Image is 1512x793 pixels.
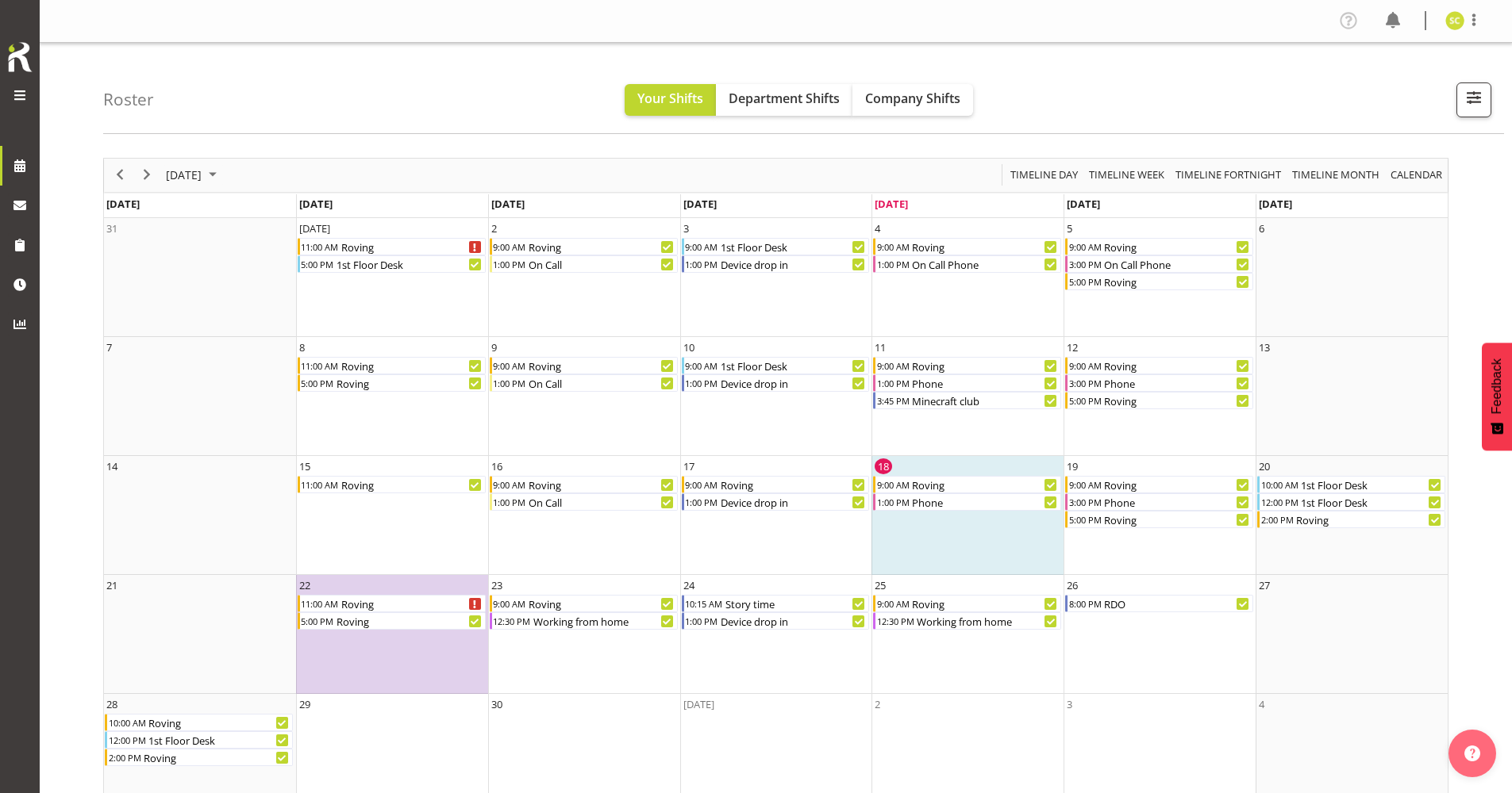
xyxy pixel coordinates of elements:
[684,375,719,391] div: 1:00 PM
[683,220,689,236] div: 3
[298,357,486,374] div: Roving Begin From Monday, September 8, 2025 at 11:00:00 AM GMT+12:00 Ends At Monday, September 8,...
[910,477,1060,492] div: Roving
[865,90,960,107] span: Company Shifts
[719,358,869,374] div: 1st Floor Desk
[910,494,1060,510] div: Phone
[490,374,678,392] div: On Call Begin From Tuesday, September 9, 2025 at 1:00:00 PM GMT+12:00 Ends At Tuesday, September ...
[527,358,677,374] div: Roving
[1259,339,1270,355] div: 13
[724,596,869,611] div: Story time
[299,577,310,593] div: 22
[1102,375,1252,391] div: Phone
[873,374,1061,392] div: Phone Begin From Thursday, September 11, 2025 at 1:00:00 PM GMT+12:00 Ends At Thursday, September...
[492,375,527,391] div: 1:00 PM
[875,393,910,408] div: 3:45 PM
[852,84,973,116] button: Company Shifts
[682,238,870,255] div: 1st Floor Desk Begin From Wednesday, September 3, 2025 at 9:00:00 AM GMT+12:00 Ends At Wednesday,...
[299,197,333,211] span: [DATE]
[490,476,678,493] div: Roving Begin From Tuesday, September 16, 2025 at 9:00:00 AM GMT+12:00 Ends At Tuesday, September ...
[1456,82,1491,117] button: Filter Shifts
[106,220,117,236] div: 31
[107,714,147,730] div: 10:00 AM
[1068,511,1102,527] div: 5:00 PM
[684,613,719,629] div: 1:00 PM
[1067,197,1100,211] span: [DATE]
[1257,493,1445,511] div: 1st Floor Desk Begin From Saturday, September 20, 2025 at 12:00:00 PM GMT+12:00 Ends At Saturday,...
[1173,165,1284,185] button: Fortnight
[875,256,910,272] div: 1:00 PM
[492,494,527,510] div: 1:00 PM
[527,596,677,611] div: Roving
[1259,220,1264,236] div: 6
[104,456,296,575] td: Sunday, September 14, 2025
[1064,218,1256,337] td: Friday, September 5, 2025
[340,239,485,255] div: Roving
[492,358,527,374] div: 9:00 AM
[335,613,485,629] div: Roving
[106,577,117,593] div: 21
[1102,256,1252,272] div: On Call Phone
[300,256,335,272] div: 5:00 PM
[490,357,678,374] div: Roving Begin From Tuesday, September 9, 2025 at 9:00:00 AM GMT+12:00 Ends At Tuesday, September 9...
[491,577,502,593] div: 23
[680,575,872,694] td: Wednesday, September 24, 2025
[1065,595,1253,612] div: RDO Begin From Friday, September 26, 2025 at 8:00:00 PM GMT+12:00 Ends At Friday, September 26, 2...
[490,238,678,255] div: Roving Begin From Tuesday, September 2, 2025 at 9:00:00 AM GMT+12:00 Ends At Tuesday, September 2...
[490,493,678,511] div: On Call Begin From Tuesday, September 16, 2025 at 1:00:00 PM GMT+12:00 Ends At Tuesday, September...
[1068,596,1102,611] div: 8:00 PM
[490,255,678,273] div: On Call Begin From Tuesday, September 2, 2025 at 1:00:00 PM GMT+12:00 Ends At Tuesday, September ...
[682,612,870,630] div: Device drop in Begin From Wednesday, September 24, 2025 at 1:00:00 PM GMT+12:00 Ends At Wednesday...
[684,358,719,374] div: 9:00 AM
[1299,494,1445,510] div: 1st Floor Desk
[164,165,203,185] span: [DATE]
[873,476,1061,493] div: Roving Begin From Thursday, September 18, 2025 at 9:00:00 AM GMT+12:00 Ends At Thursday, Septembe...
[1102,239,1252,255] div: Roving
[719,256,869,272] div: Device drop in
[873,612,1061,630] div: Working from home Begin From Thursday, September 25, 2025 at 12:30:00 PM GMT+12:00 Ends At Thursd...
[298,238,486,255] div: Roving Begin From Monday, September 1, 2025 at 11:00:00 AM GMT+12:00 Ends At Monday, September 1,...
[300,239,340,255] div: 11:00 AM
[1068,393,1102,408] div: 5:00 PM
[684,256,719,272] div: 1:00 PM
[1067,577,1078,593] div: 26
[298,595,486,612] div: Roving Begin From Monday, September 22, 2025 at 11:00:00 AM GMT+12:00 Ends At Monday, September 2...
[1068,358,1102,374] div: 9:00 AM
[1009,165,1079,185] span: Timeline Day
[625,84,716,116] button: Your Shifts
[1065,511,1253,528] div: Roving Begin From Friday, September 19, 2025 at 5:00:00 PM GMT+12:00 Ends At Friday, September 19...
[1102,274,1252,289] div: Roving
[1065,255,1253,273] div: On Call Phone Begin From Friday, September 5, 2025 at 3:00:00 PM GMT+12:00 Ends At Friday, Septem...
[1174,165,1283,185] span: Timeline Fortnight
[1290,165,1383,185] button: Timeline Month
[1299,477,1445,492] div: 1st Floor Desk
[719,477,869,492] div: Roving
[488,337,680,456] td: Tuesday, September 9, 2025
[1064,575,1256,694] td: Friday, September 26, 2025
[684,596,724,611] div: 10:15 AM
[1064,337,1256,456] td: Friday, September 12, 2025
[296,456,488,575] td: Monday, September 15, 2025
[1490,358,1504,414] span: Feedback
[335,256,485,272] div: 1st Floor Desk
[340,477,485,492] div: Roving
[1065,238,1253,255] div: Roving Begin From Friday, September 5, 2025 at 9:00:00 AM GMT+12:00 Ends At Friday, September 5, ...
[680,337,872,456] td: Wednesday, September 10, 2025
[299,339,305,355] div: 8
[299,220,330,236] div: [DATE]
[682,357,870,374] div: 1st Floor Desk Begin From Wednesday, September 10, 2025 at 9:00:00 AM GMT+12:00 Ends At Wednesday...
[1068,494,1102,510] div: 3:00 PM
[873,595,1061,612] div: Roving Begin From Thursday, September 25, 2025 at 9:00:00 AM GMT+12:00 Ends At Thursday, Septembe...
[875,339,886,355] div: 11
[491,696,502,712] div: 30
[682,595,870,612] div: Story time Begin From Wednesday, September 24, 2025 at 10:15:00 AM GMT+12:00 Ends At Wednesday, S...
[873,392,1061,409] div: Minecraft club Begin From Thursday, September 11, 2025 at 3:45:00 PM GMT+12:00 Ends At Thursday, ...
[716,84,852,116] button: Department Shifts
[1065,374,1253,392] div: Phone Begin From Friday, September 12, 2025 at 3:00:00 PM GMT+12:00 Ends At Friday, September 12,...
[490,612,678,630] div: Working from home Begin From Tuesday, September 23, 2025 at 12:30:00 PM GMT+12:00 Ends At Tuesday...
[1482,343,1512,450] button: Feedback - Show survey
[1068,477,1102,492] div: 9:00 AM
[300,477,340,492] div: 11:00 AM
[300,358,340,374] div: 11:00 AM
[683,339,694,355] div: 10
[105,714,293,731] div: Roving Begin From Sunday, September 28, 2025 at 10:00:00 AM GMT+13:00 Ends At Sunday, September 2...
